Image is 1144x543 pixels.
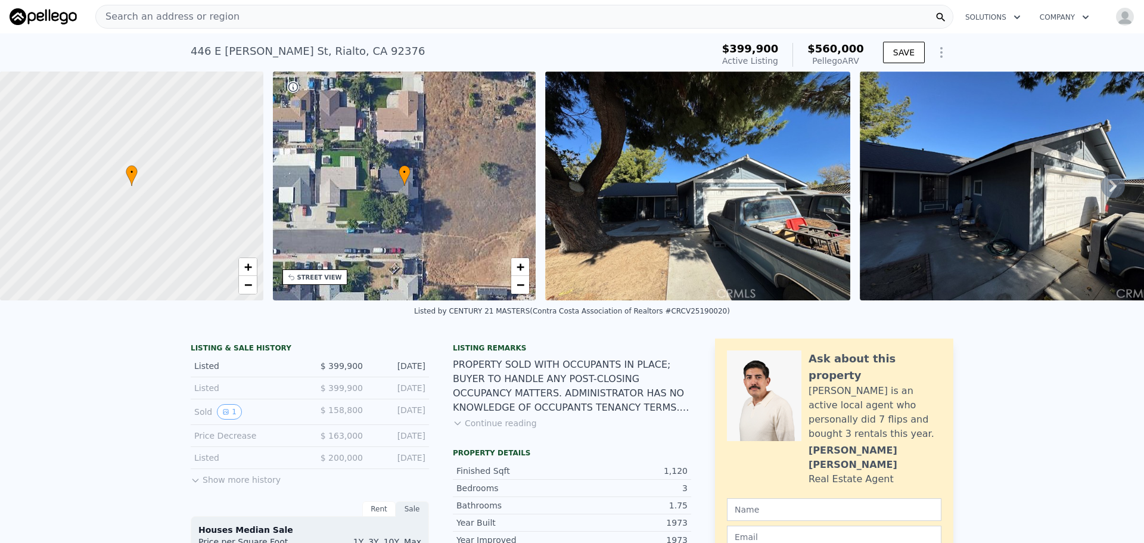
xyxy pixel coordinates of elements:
[456,465,572,477] div: Finished Sqft
[239,276,257,294] a: Zoom out
[191,343,429,355] div: LISTING & SALE HISTORY
[321,405,363,415] span: $ 158,800
[809,472,894,486] div: Real Estate Agent
[194,430,300,442] div: Price Decrease
[722,42,779,55] span: $399,900
[297,273,342,282] div: STREET VIEW
[1115,7,1134,26] img: avatar
[453,448,691,458] div: Property details
[194,382,300,394] div: Listed
[217,404,242,420] button: View historical data
[956,7,1030,28] button: Solutions
[10,8,77,25] img: Pellego
[126,165,138,186] div: •
[244,277,251,292] span: −
[321,361,363,371] span: $ 399,900
[399,167,411,178] span: •
[198,524,421,536] div: Houses Median Sale
[372,430,425,442] div: [DATE]
[372,404,425,420] div: [DATE]
[362,501,396,517] div: Rent
[809,443,941,472] div: [PERSON_NAME] [PERSON_NAME]
[722,56,778,66] span: Active Listing
[372,360,425,372] div: [DATE]
[396,501,429,517] div: Sale
[807,55,864,67] div: Pellego ARV
[456,499,572,511] div: Bathrooms
[456,517,572,529] div: Year Built
[572,517,688,529] div: 1973
[809,384,941,441] div: [PERSON_NAME] is an active local agent who personally did 7 flips and bought 3 rentals this year.
[572,465,688,477] div: 1,120
[727,498,941,521] input: Name
[96,10,240,24] span: Search an address or region
[511,258,529,276] a: Zoom in
[372,452,425,464] div: [DATE]
[453,417,537,429] button: Continue reading
[511,276,529,294] a: Zoom out
[244,259,251,274] span: +
[807,42,864,55] span: $560,000
[194,404,300,420] div: Sold
[191,43,425,60] div: 446 E [PERSON_NAME] St , Rialto , CA 92376
[1030,7,1099,28] button: Company
[517,277,524,292] span: −
[239,258,257,276] a: Zoom in
[809,350,941,384] div: Ask about this property
[453,343,691,353] div: Listing remarks
[517,259,524,274] span: +
[456,482,572,494] div: Bedrooms
[414,307,730,315] div: Listed by CENTURY 21 MASTERS (Contra Costa Association of Realtors #CRCV25190020)
[453,358,691,415] div: PROPERTY SOLD WITH OCCUPANTS IN PLACE; BUYER TO HANDLE ANY POST-CLOSING OCCUPANCY MATTERS. ADMINI...
[372,382,425,394] div: [DATE]
[321,431,363,440] span: $ 163,000
[572,499,688,511] div: 1.75
[545,72,850,300] img: Sale: 167554196 Parcel: 15956570
[194,452,300,464] div: Listed
[126,167,138,178] span: •
[929,41,953,64] button: Show Options
[572,482,688,494] div: 3
[194,360,300,372] div: Listed
[321,453,363,463] span: $ 200,000
[191,469,281,486] button: Show more history
[321,383,363,393] span: $ 399,900
[883,42,925,63] button: SAVE
[399,165,411,186] div: •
